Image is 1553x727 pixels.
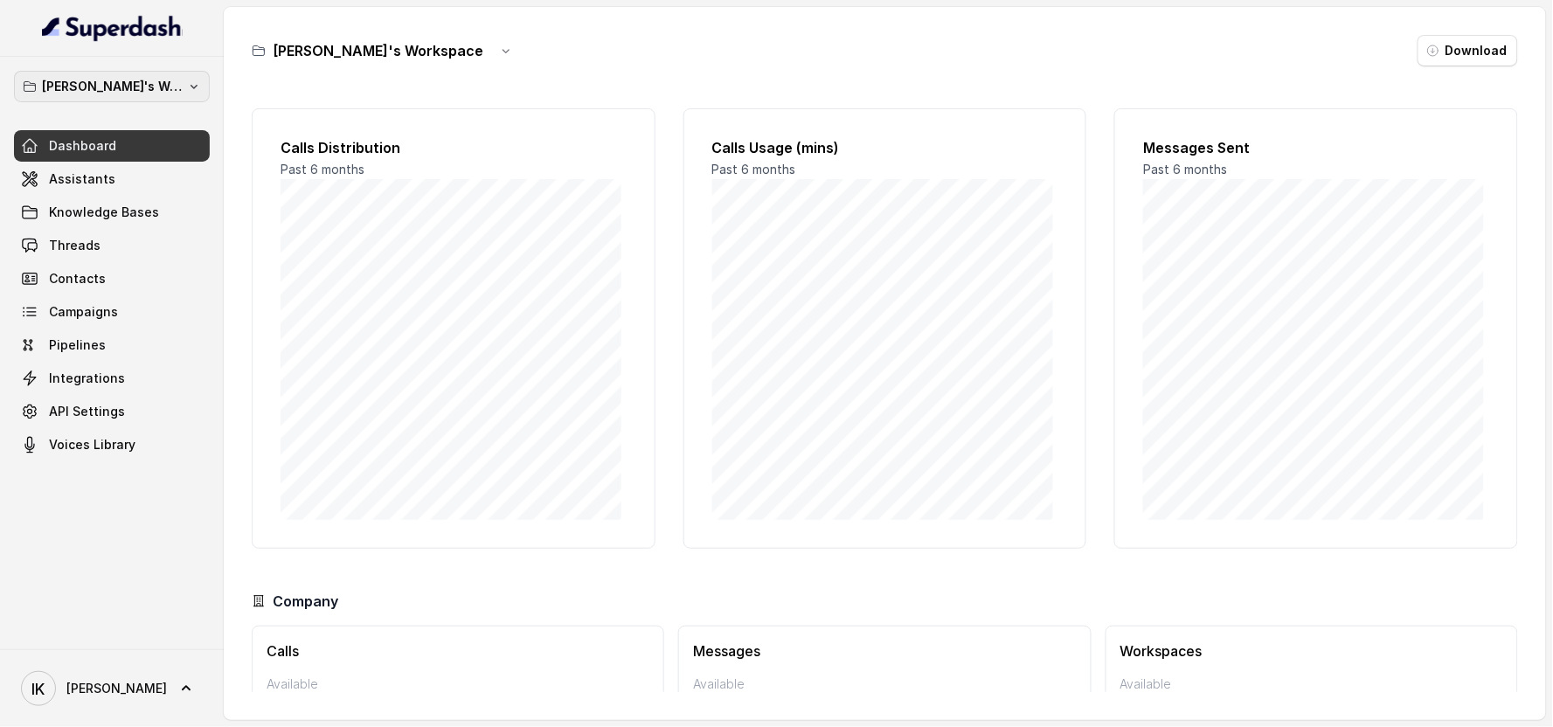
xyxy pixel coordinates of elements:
a: Knowledge Bases [14,197,210,228]
img: light.svg [42,14,183,42]
a: Assistants [14,163,210,195]
button: [PERSON_NAME]'s Workspace [14,71,210,102]
a: API Settings [14,396,210,427]
span: Pipelines [49,336,106,354]
span: Past 6 months [712,162,796,177]
text: IK [32,680,45,698]
h3: Company [273,591,338,612]
h2: Calls Distribution [281,137,627,158]
span: Assistants [49,170,115,188]
button: Download [1418,35,1518,66]
span: API Settings [49,403,125,420]
a: Dashboard [14,130,210,162]
a: Integrations [14,363,210,394]
a: Threads [14,230,210,261]
span: Voices Library [49,436,135,454]
span: Integrations [49,370,125,387]
span: Threads [49,237,101,254]
h3: [PERSON_NAME]'s Workspace [273,40,483,61]
a: Contacts [14,263,210,294]
h2: Messages Sent [1143,137,1489,158]
span: Past 6 months [1143,162,1227,177]
span: Knowledge Bases [49,204,159,221]
p: Available [693,675,1076,693]
h3: Messages [693,640,1076,661]
span: Contacts [49,270,106,287]
p: Available [1120,675,1503,693]
a: [PERSON_NAME] [14,664,210,713]
h3: Workspaces [1120,640,1503,661]
h2: Calls Usage (mins) [712,137,1058,158]
span: [PERSON_NAME] [66,680,167,697]
a: Campaigns [14,296,210,328]
span: Campaigns [49,303,118,321]
a: Voices Library [14,429,210,460]
span: Past 6 months [281,162,364,177]
p: Available [267,675,649,693]
a: Pipelines [14,329,210,361]
span: Dashboard [49,137,116,155]
p: [PERSON_NAME]'s Workspace [42,76,182,97]
h3: Calls [267,640,649,661]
